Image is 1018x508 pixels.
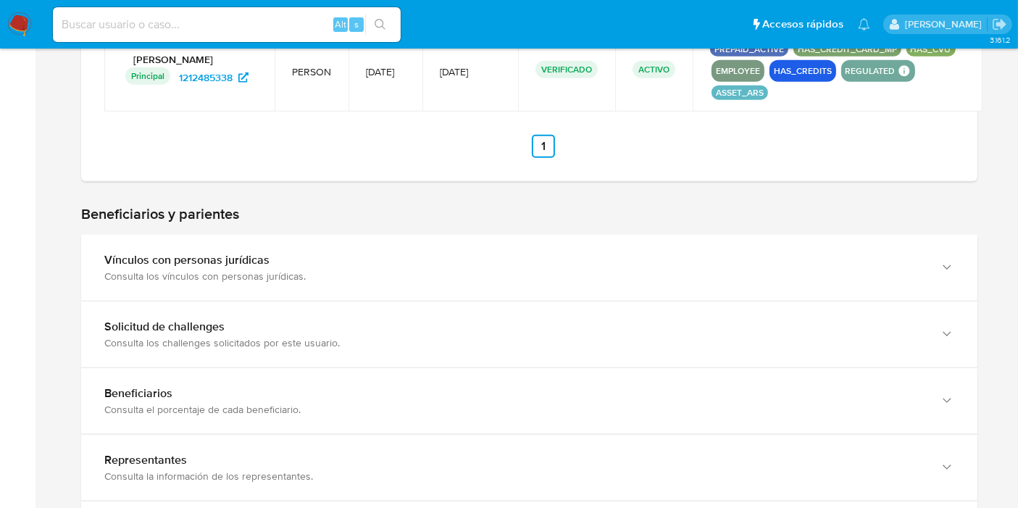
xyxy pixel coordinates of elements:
[365,14,395,35] button: search-icon
[905,17,987,31] p: igor.oliveirabrito@mercadolibre.com
[762,17,843,32] span: Accesos rápidos
[990,34,1011,46] span: 3.161.2
[53,15,401,34] input: Buscar usuario o caso...
[858,18,870,30] a: Notificaciones
[335,17,346,31] span: Alt
[992,17,1007,32] a: Salir
[354,17,359,31] span: s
